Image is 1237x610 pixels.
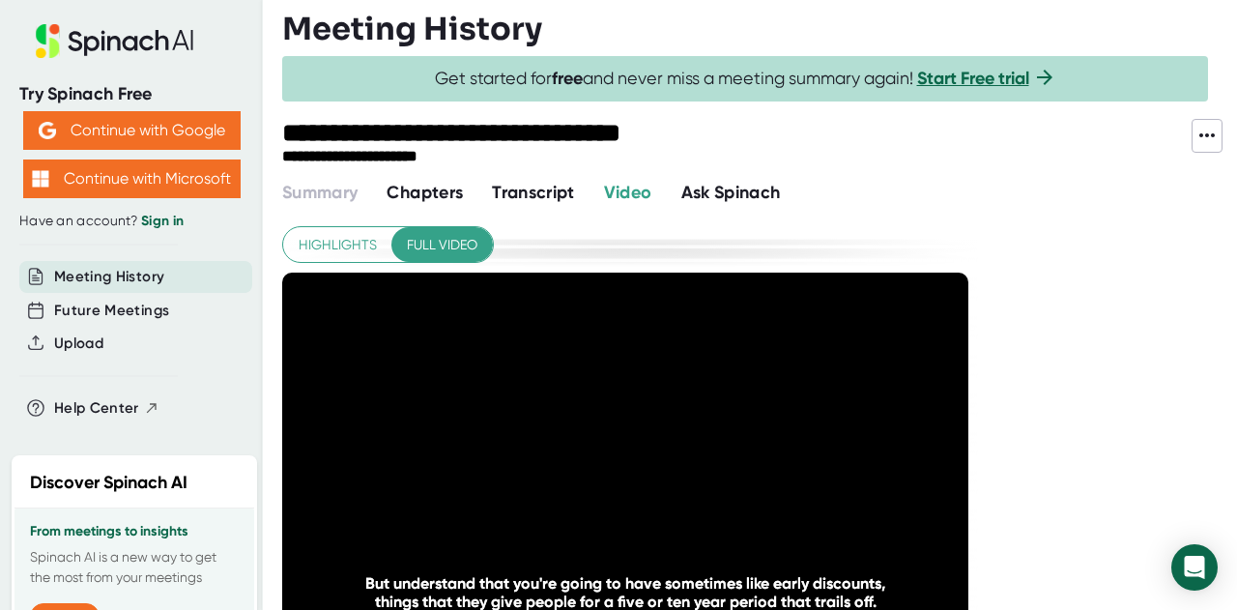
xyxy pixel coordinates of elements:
button: Meeting History [54,266,164,288]
button: Video [604,180,652,206]
button: Help Center [54,397,159,420]
span: Get started for and never miss a meeting summary again! [435,68,1056,90]
button: Future Meetings [54,300,169,322]
span: Video [604,182,652,203]
button: Ask Spinach [681,180,781,206]
h2: Discover Spinach AI [30,470,187,496]
h3: Meeting History [282,11,542,47]
button: Full video [391,227,493,263]
span: Transcript [492,182,575,203]
div: Try Spinach Free [19,83,244,105]
button: Summary [282,180,358,206]
div: Open Intercom Messenger [1171,544,1218,591]
a: Start Free trial [917,68,1029,89]
button: Chapters [387,180,463,206]
span: Help Center [54,397,139,420]
span: Chapters [387,182,463,203]
span: Highlights [299,233,377,257]
span: Full video [407,233,477,257]
button: Continue with Google [23,111,241,150]
p: Spinach AI is a new way to get the most from your meetings [30,547,239,588]
span: Ask Spinach [681,182,781,203]
img: Aehbyd4JwY73AAAAAElFTkSuQmCC [39,122,56,139]
div: Have an account? [19,213,244,230]
button: Upload [54,333,103,355]
span: Summary [282,182,358,203]
b: free [552,68,583,89]
button: Continue with Microsoft [23,160,241,198]
button: Highlights [283,227,392,263]
button: Transcript [492,180,575,206]
a: Sign in [141,213,184,229]
h3: From meetings to insights [30,524,239,539]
